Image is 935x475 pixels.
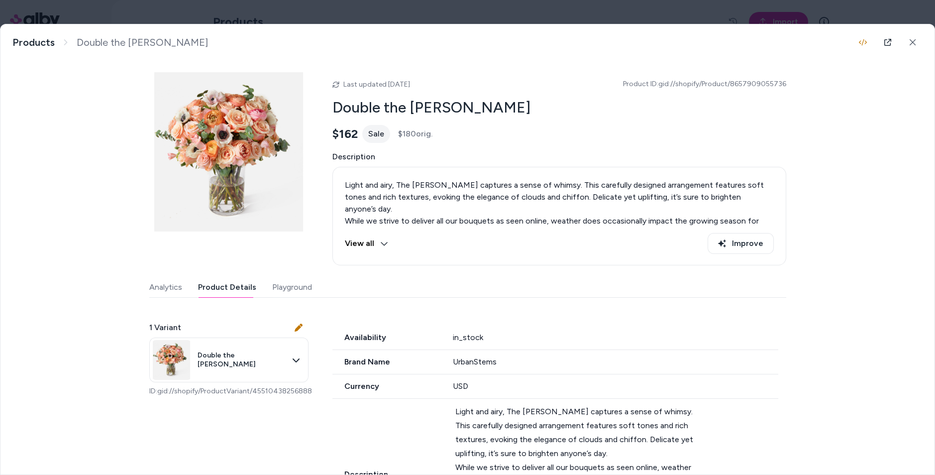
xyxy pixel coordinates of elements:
p: ID: gid://shopify/ProductVariant/45510438256888 [149,386,309,396]
span: Product ID: gid://shopify/Product/8657909055736 [623,79,786,89]
button: Playground [272,277,312,297]
img: Double_Margot_MainImage_PDP_90749c65-6263-4693-be5e-30b57888023b.jpg [149,72,309,232]
nav: breadcrumb [12,36,208,49]
span: Last updated [DATE] [343,80,410,89]
button: Analytics [149,277,182,297]
button: Double the [PERSON_NAME] [149,338,309,382]
div: Light and airy, The [PERSON_NAME] captures a sense of whimsy. This carefully designed arrangement... [345,179,774,215]
h2: Double the [PERSON_NAME] [332,98,786,117]
button: Improve [708,233,774,254]
span: Double the [PERSON_NAME] [77,36,208,49]
img: Double_Margot_MainImage_PDP_90749c65-6263-4693-be5e-30b57888023b.jpg [152,340,192,380]
div: UrbanStems [453,356,778,368]
span: Description [332,151,786,163]
span: $162 [332,126,358,141]
button: Product Details [198,277,256,297]
a: Products [12,36,55,49]
button: View all [345,233,388,254]
span: Brand Name [332,356,441,368]
div: Light and airy, The [PERSON_NAME] captures a sense of whimsy. This carefully designed arrangement... [455,405,697,461]
span: Double the [PERSON_NAME] [198,351,286,368]
div: in_stock [453,332,778,344]
span: Currency [332,380,441,392]
div: While we strive to deliver all our bouquets as seen online, weather does occasionally impact the ... [345,215,774,251]
div: Sale [362,125,390,143]
span: 1 Variant [149,322,181,334]
div: USD [453,380,778,392]
span: Availability [332,332,441,344]
span: $180 orig. [398,128,432,140]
